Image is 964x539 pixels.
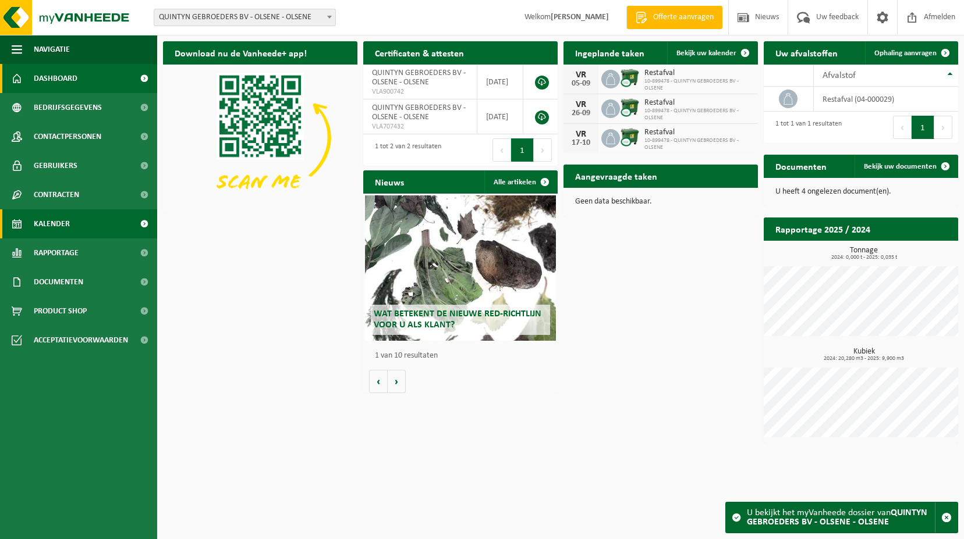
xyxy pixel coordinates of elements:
[764,41,849,64] h2: Uw afvalstoffen
[667,41,757,65] a: Bekijk uw kalender
[676,49,736,57] span: Bekijk uw kalender
[823,71,856,80] span: Afvalstof
[569,70,593,80] div: VR
[477,99,523,134] td: [DATE]
[569,139,593,147] div: 17-10
[764,155,838,177] h2: Documenten
[492,138,511,162] button: Previous
[372,103,466,122] span: QUINTYN GEBROEDERS BV - OLSENE - OLSENE
[34,180,79,209] span: Contracten
[865,41,957,65] a: Ophaling aanvragen
[563,41,656,64] h2: Ingeplande taken
[34,297,87,326] span: Product Shop
[626,6,722,29] a: Offerte aanvragen
[369,370,388,393] button: Vorige
[569,100,593,109] div: VR
[34,209,70,238] span: Kalender
[650,12,717,23] span: Offerte aanvragen
[747,508,927,527] strong: QUINTYN GEBROEDERS BV - OLSENE - OLSENE
[154,9,335,26] span: QUINTYN GEBROEDERS BV - OLSENE - OLSENE
[644,128,752,137] span: Restafval
[154,9,336,26] span: QUINTYN GEBROEDERS BV - OLSENE - OLSENE
[770,255,958,260] span: 2024: 0,000 t - 2025: 0,035 t
[620,68,640,88] img: WB-1100-CU
[34,326,128,355] span: Acceptatievoorwaarden
[770,115,842,140] div: 1 tot 1 van 1 resultaten
[814,87,958,112] td: restafval (04-000029)
[374,309,541,330] span: Wat betekent de nieuwe RED-richtlijn voor u als klant?
[484,170,557,194] a: Alle artikelen
[365,195,555,341] a: Wat betekent de nieuwe RED-richtlijn voor u als klant?
[534,138,552,162] button: Next
[747,502,935,533] div: U bekijkt het myVanheede dossier van
[620,127,640,147] img: WB-1100-CU
[477,65,523,99] td: [DATE]
[620,98,640,117] img: WB-1100-CU
[874,49,937,57] span: Ophaling aanvragen
[770,356,958,362] span: 2024: 20,280 m3 - 2025: 9,900 m3
[511,138,534,162] button: 1
[34,93,102,122] span: Bedrijfsgegevens
[34,267,83,297] span: Documenten
[569,109,593,117] div: 26-09
[912,116,934,139] button: 1
[34,151,77,180] span: Gebruikers
[855,155,957,178] a: Bekijk uw documenten
[34,238,79,267] span: Rapportage
[893,116,912,139] button: Previous
[934,116,952,139] button: Next
[363,41,476,64] h2: Certificaten & attesten
[644,108,752,122] span: 10-899478 - QUINTYN GEBROEDERS BV - OLSENE
[569,130,593,139] div: VR
[871,240,957,263] a: Bekijk rapportage
[388,370,406,393] button: Volgende
[770,247,958,260] h3: Tonnage
[163,65,357,210] img: Download de VHEPlus App
[372,87,468,97] span: VLA900742
[34,35,70,64] span: Navigatie
[163,41,318,64] h2: Download nu de Vanheede+ app!
[644,69,752,78] span: Restafval
[569,80,593,88] div: 05-09
[644,78,752,92] span: 10-899478 - QUINTYN GEBROEDERS BV - OLSENE
[363,170,416,193] h2: Nieuws
[551,13,609,22] strong: [PERSON_NAME]
[764,217,882,240] h2: Rapportage 2025 / 2024
[34,122,101,151] span: Contactpersonen
[375,352,552,360] p: 1 van 10 resultaten
[775,188,947,196] p: U heeft 4 ongelezen document(en).
[575,198,746,206] p: Geen data beschikbaar.
[563,165,669,187] h2: Aangevraagde taken
[372,69,466,87] span: QUINTYN GEBROEDERS BV - OLSENE - OLSENE
[34,64,77,93] span: Dashboard
[864,163,937,170] span: Bekijk uw documenten
[644,98,752,108] span: Restafval
[770,348,958,362] h3: Kubiek
[369,137,441,163] div: 1 tot 2 van 2 resultaten
[372,122,468,131] span: VLA707432
[644,137,752,151] span: 10-899478 - QUINTYN GEBROEDERS BV - OLSENE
